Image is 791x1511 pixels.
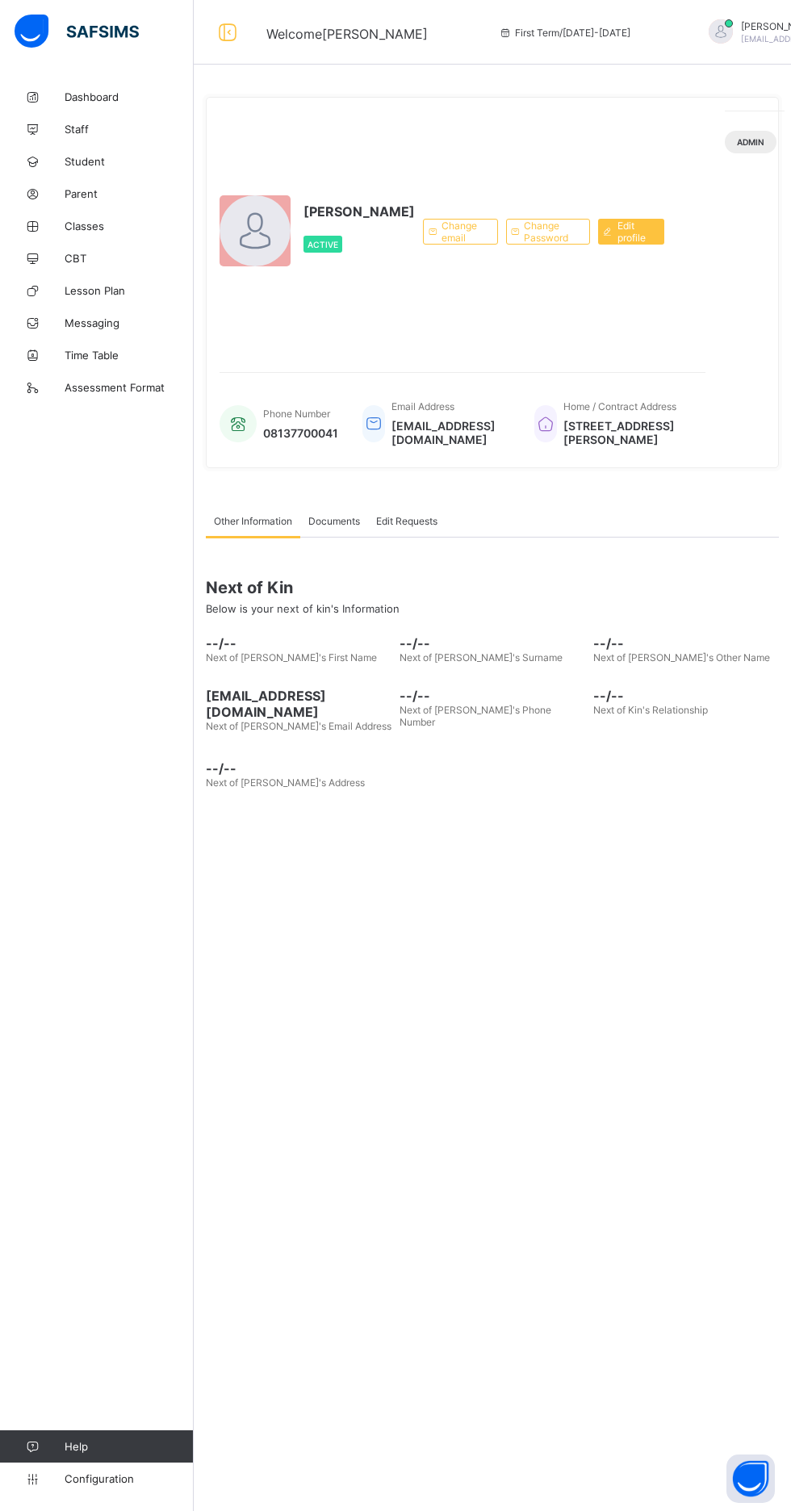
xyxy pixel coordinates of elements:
[65,1440,193,1453] span: Help
[206,602,400,615] span: Below is your next of kin's Information
[206,651,377,663] span: Next of [PERSON_NAME]'s First Name
[65,316,194,329] span: Messaging
[376,515,437,527] span: Edit Requests
[524,220,577,244] span: Change Password
[391,419,510,446] span: [EMAIL_ADDRESS][DOMAIN_NAME]
[263,426,338,440] span: 08137700041
[65,90,194,103] span: Dashboard
[206,578,779,597] span: Next of Kin
[206,720,391,732] span: Next of [PERSON_NAME]'s Email Address
[65,187,194,200] span: Parent
[737,137,764,147] span: Admin
[206,688,391,720] span: [EMAIL_ADDRESS][DOMAIN_NAME]
[593,651,770,663] span: Next of [PERSON_NAME]'s Other Name
[308,515,360,527] span: Documents
[214,515,292,527] span: Other Information
[65,155,194,168] span: Student
[206,635,391,651] span: --/--
[15,15,139,48] img: safsims
[563,400,676,412] span: Home / Contract Address
[391,400,454,412] span: Email Address
[266,26,428,42] span: Welcome [PERSON_NAME]
[303,203,415,220] span: [PERSON_NAME]
[308,240,338,249] span: Active
[206,776,365,789] span: Next of [PERSON_NAME]'s Address
[400,635,585,651] span: --/--
[400,704,551,728] span: Next of [PERSON_NAME]'s Phone Number
[65,349,194,362] span: Time Table
[65,123,194,136] span: Staff
[65,1472,193,1485] span: Configuration
[400,651,563,663] span: Next of [PERSON_NAME]'s Surname
[206,760,391,776] span: --/--
[593,635,779,651] span: --/--
[593,704,708,716] span: Next of Kin's Relationship
[65,220,194,232] span: Classes
[400,688,585,704] span: --/--
[593,688,779,704] span: --/--
[442,220,485,244] span: Change email
[65,252,194,265] span: CBT
[65,381,194,394] span: Assessment Format
[263,408,330,420] span: Phone Number
[617,220,652,244] span: Edit profile
[726,1454,775,1503] button: Open asap
[563,419,689,446] span: [STREET_ADDRESS][PERSON_NAME]
[499,27,630,39] span: session/term information
[65,284,194,297] span: Lesson Plan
